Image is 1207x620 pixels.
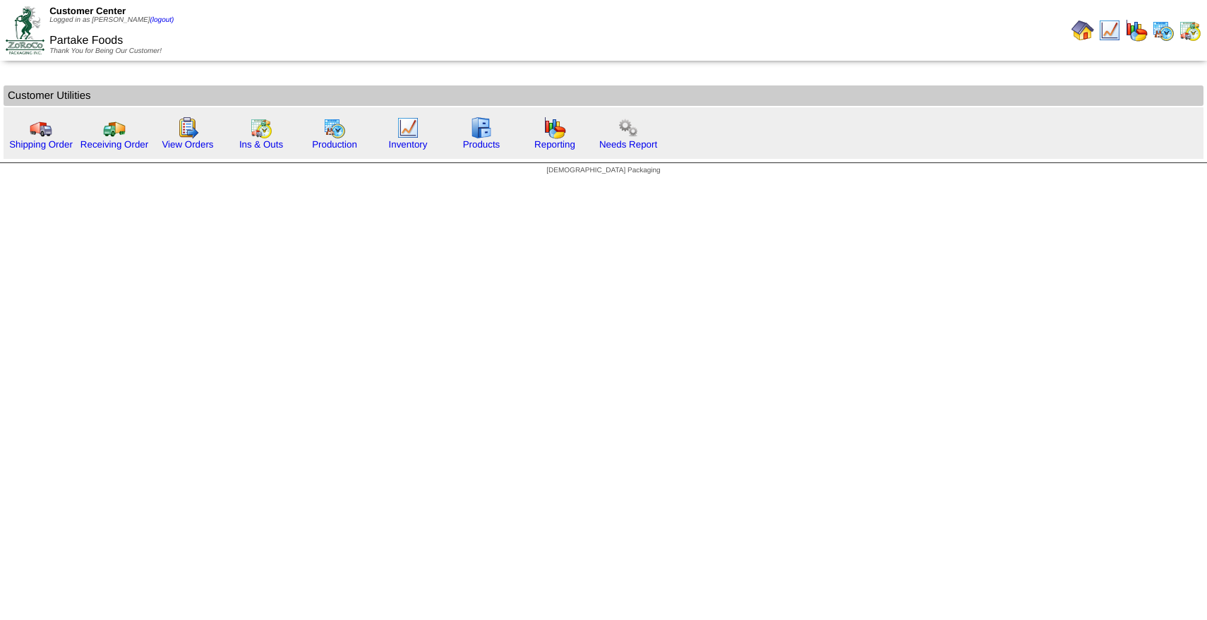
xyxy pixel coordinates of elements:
td: Customer Utilities [4,85,1203,106]
a: Reporting [534,139,575,150]
img: truck.gif [30,117,52,139]
a: Needs Report [599,139,657,150]
img: cabinet.gif [470,117,493,139]
a: (logout) [150,16,174,24]
span: Logged in as [PERSON_NAME] [49,16,174,24]
img: calendarprod.gif [1152,19,1175,42]
span: [DEMOGRAPHIC_DATA] Packaging [546,167,660,174]
span: Customer Center [49,6,126,16]
a: Production [312,139,357,150]
a: Products [463,139,500,150]
a: Inventory [389,139,428,150]
img: calendarinout.gif [1179,19,1201,42]
img: graph.gif [544,117,566,139]
img: line_graph.gif [1098,19,1121,42]
img: home.gif [1071,19,1094,42]
img: workorder.gif [176,117,199,139]
span: Partake Foods [49,35,123,47]
img: ZoRoCo_Logo(Green%26Foil)%20jpg.webp [6,6,44,54]
a: Receiving Order [80,139,148,150]
a: Ins & Outs [239,139,283,150]
img: calendarprod.gif [323,117,346,139]
a: View Orders [162,139,213,150]
a: Shipping Order [9,139,73,150]
img: graph.gif [1125,19,1148,42]
span: Thank You for Being Our Customer! [49,47,162,55]
img: workflow.png [617,117,639,139]
img: calendarinout.gif [250,117,272,139]
img: truck2.gif [103,117,126,139]
img: line_graph.gif [397,117,419,139]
